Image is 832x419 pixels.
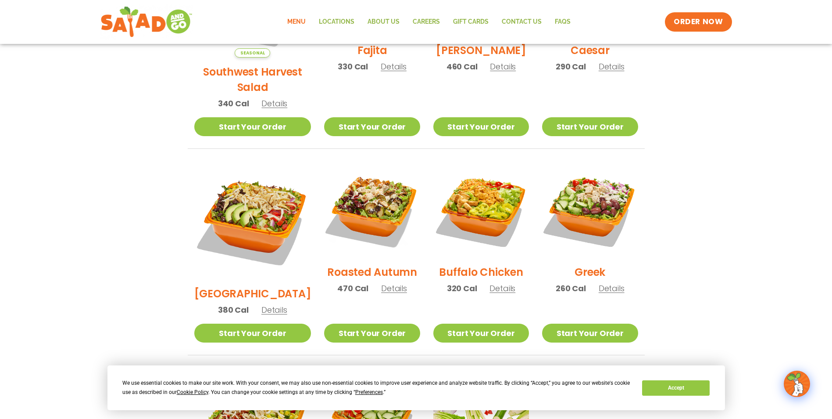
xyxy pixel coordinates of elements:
[281,12,312,32] a: Menu
[355,389,383,395] span: Preferences
[324,162,420,258] img: Product photo for Roasted Autumn Salad
[447,282,477,294] span: 320 Cal
[177,389,208,395] span: Cookie Policy
[100,4,193,40] img: new-SAG-logo-768×292
[194,117,311,136] a: Start Your Order
[361,12,406,32] a: About Us
[599,283,625,294] span: Details
[218,304,249,316] span: 380 Cal
[495,12,548,32] a: Contact Us
[324,117,420,136] a: Start Your Order
[327,264,417,280] h2: Roasted Autumn
[542,162,638,258] img: Product photo for Greek Salad
[218,98,249,109] span: 340 Cal
[548,12,577,32] a: FAQs
[542,117,638,136] a: Start Your Order
[381,61,407,72] span: Details
[556,282,586,294] span: 260 Cal
[261,98,287,109] span: Details
[575,264,605,280] h2: Greek
[357,43,387,58] h2: Fajita
[665,12,732,32] a: ORDER NOW
[642,380,710,396] button: Accept
[194,162,311,279] img: Product photo for BBQ Ranch Salad
[122,379,632,397] div: We use essential cookies to make our site work. With your consent, we may also use non-essential ...
[433,117,529,136] a: Start Your Order
[261,304,287,315] span: Details
[381,283,407,294] span: Details
[446,61,478,72] span: 460 Cal
[194,286,311,301] h2: [GEOGRAPHIC_DATA]
[556,61,586,72] span: 290 Cal
[107,365,725,410] div: Cookie Consent Prompt
[337,282,368,294] span: 470 Cal
[312,12,361,32] a: Locations
[433,162,529,258] img: Product photo for Buffalo Chicken Salad
[406,12,446,32] a: Careers
[489,283,515,294] span: Details
[194,324,311,343] a: Start Your Order
[436,43,526,58] h2: [PERSON_NAME]
[571,43,610,58] h2: Caesar
[281,12,577,32] nav: Menu
[194,64,311,95] h2: Southwest Harvest Salad
[785,372,809,396] img: wpChatIcon
[446,12,495,32] a: GIFT CARDS
[599,61,625,72] span: Details
[674,17,723,27] span: ORDER NOW
[490,61,516,72] span: Details
[439,264,523,280] h2: Buffalo Chicken
[542,324,638,343] a: Start Your Order
[338,61,368,72] span: 330 Cal
[433,324,529,343] a: Start Your Order
[235,48,270,58] span: Seasonal
[324,324,420,343] a: Start Your Order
